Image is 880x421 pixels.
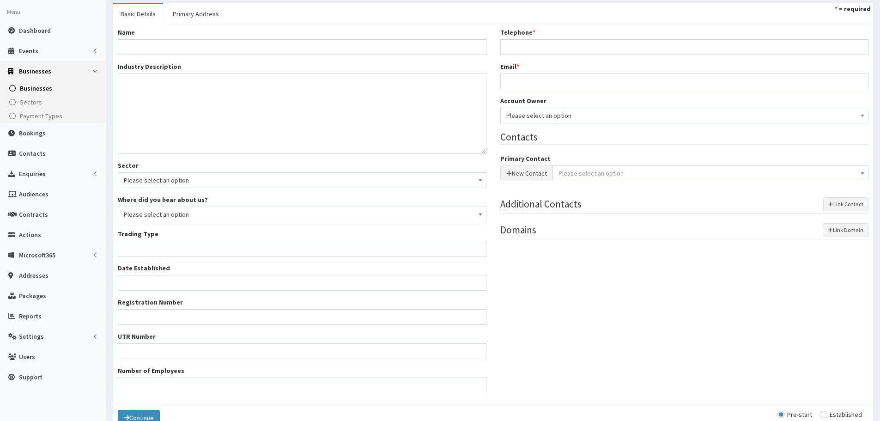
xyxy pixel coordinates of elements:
span: Reports [19,312,42,320]
a: Businesses [2,81,106,95]
label: Where did you hear about us? [118,195,208,204]
span: Enquiries [19,170,46,178]
span: Addresses [19,271,49,280]
span: Users [19,353,35,361]
span: Please select an option [506,109,863,122]
span: Sectors [20,98,42,106]
span: Events [19,47,38,55]
a: Sectors [2,95,106,109]
span: Businesses [19,67,51,75]
span: Bookings [19,129,46,137]
a: Primary Address [165,4,226,24]
span: Businesses [20,84,52,92]
span: Packages [19,292,46,300]
span: Payment Types [20,112,62,120]
label: Pre-start [777,411,812,418]
button: New Contact [500,165,553,181]
label: UTR Number [118,332,156,341]
span: Audiences [19,190,49,198]
span: Contracts [19,210,48,219]
label: Telephone [500,28,535,37]
button: Link Contact [823,197,868,211]
span: Support [19,373,42,381]
legend: Domains [500,223,869,239]
label: Account Owner [500,96,546,105]
span: Please select an option [500,108,869,123]
span: Settings [19,332,44,341]
legend: Additional Contacts [500,197,869,214]
label: Date Established [118,263,170,273]
label: Sector [118,161,139,170]
label: Number of Employees [118,366,184,375]
a: Basic Details [113,4,163,24]
span: Contacts [19,149,46,158]
span: Actions [19,231,41,239]
span: Please select an option [118,172,486,188]
span: Please select an option [124,208,480,221]
label: Industry Description [118,62,181,71]
span: Please select an option [118,207,486,222]
label: Trading Type [118,229,158,238]
label: Email [500,62,519,71]
label: Registration Number [118,298,183,307]
strong: = required [839,5,871,13]
label: Name [118,28,135,37]
span: Dashboard [19,26,51,35]
span: Please select an option [558,169,624,177]
button: Link Domain [823,223,868,237]
span: Microsoft365 [19,251,55,259]
label: Primary Contact [500,154,551,163]
a: Payment Types [2,109,106,123]
legend: Contacts [500,130,869,145]
span: Please select an option [124,174,480,187]
label: Established [820,411,862,418]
